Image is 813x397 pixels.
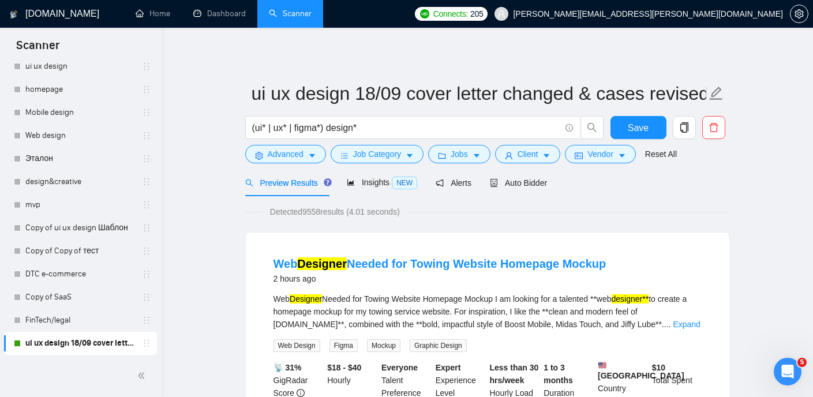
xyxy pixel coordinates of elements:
[25,286,135,309] a: Copy of SaaS
[142,131,151,140] span: holder
[269,9,312,18] a: searchScanner
[331,145,424,163] button: barsJob Categorycaret-down
[664,320,671,329] span: ...
[142,223,151,233] span: holder
[428,145,490,163] button: folderJobscaret-down
[25,147,135,170] a: Эталон
[581,122,603,133] span: search
[25,239,135,263] a: Copy of Copy of тест
[451,148,468,160] span: Jobs
[406,151,414,160] span: caret-down
[367,339,400,352] span: Mockup
[136,9,170,18] a: homeHome
[268,148,304,160] span: Advanced
[544,363,573,385] b: 1 to 3 months
[575,151,583,160] span: idcard
[703,122,725,133] span: delete
[433,8,468,20] span: Connects:
[297,389,305,397] span: info-circle
[142,339,151,348] span: holder
[598,361,684,380] b: [GEOGRAPHIC_DATA]
[142,108,151,117] span: holder
[329,339,358,352] span: Figma
[142,316,151,325] span: holder
[25,332,135,355] a: ui ux design 18/09 cover letter changed & cases revised
[25,55,135,78] a: ui ux design
[610,116,666,139] button: Save
[645,148,677,160] a: Reset All
[652,363,665,372] b: $ 10
[193,9,246,18] a: dashboardDashboard
[274,257,606,270] a: WebDesignerNeeded for Towing Website Homepage Mockup
[347,178,417,187] span: Insights
[518,148,538,160] span: Client
[490,178,547,188] span: Auto Bidder
[137,370,149,381] span: double-left
[702,116,725,139] button: delete
[142,246,151,256] span: holder
[7,37,69,61] span: Scanner
[598,361,606,369] img: 🇺🇸
[673,116,696,139] button: copy
[25,124,135,147] a: Web design
[274,272,606,286] div: 2 hours ago
[673,320,700,329] a: Expand
[142,269,151,279] span: holder
[587,148,613,160] span: Vendor
[473,151,481,160] span: caret-down
[297,257,347,270] mark: Designer
[790,5,808,23] button: setting
[709,86,724,101] span: edit
[347,178,355,186] span: area-chart
[142,200,151,209] span: holder
[255,151,263,160] span: setting
[436,178,471,188] span: Alerts
[673,122,695,133] span: copy
[274,293,702,331] div: Web Needed for Towing Website Homepage Mockup I am looking for a talented **web to create a homep...
[274,363,302,372] b: 📡 31%
[353,148,401,160] span: Job Category
[497,10,505,18] span: user
[436,363,461,372] b: Expert
[438,151,446,160] span: folder
[308,151,316,160] span: caret-down
[262,205,408,218] span: Detected 9558 results (4.01 seconds)
[245,178,328,188] span: Preview Results
[436,179,444,187] span: notification
[25,309,135,332] a: FinTech/legal
[628,121,649,135] span: Save
[612,294,649,304] mark: designer**
[274,339,320,352] span: Web Design
[381,363,418,372] b: Everyone
[392,177,417,189] span: NEW
[25,78,135,101] a: homepage
[25,193,135,216] a: mvp
[618,151,626,160] span: caret-down
[565,124,573,132] span: info-circle
[290,294,322,304] mark: Designer
[490,363,539,385] b: Less than 30 hrs/week
[420,9,429,18] img: upwork-logo.png
[797,358,807,367] span: 5
[10,5,18,24] img: logo
[505,151,513,160] span: user
[252,79,706,108] input: Scanner name...
[142,177,151,186] span: holder
[245,179,253,187] span: search
[340,151,349,160] span: bars
[142,293,151,302] span: holder
[790,9,808,18] a: setting
[245,145,326,163] button: settingAdvancedcaret-down
[495,145,561,163] button: userClientcaret-down
[580,116,604,139] button: search
[25,263,135,286] a: DTC e-commerce
[470,8,483,20] span: 205
[25,170,135,193] a: design&creative
[327,363,361,372] b: $18 - $40
[542,151,550,160] span: caret-down
[142,154,151,163] span: holder
[142,62,151,71] span: holder
[323,177,333,188] div: Tooltip anchor
[565,145,635,163] button: idcardVendorcaret-down
[490,179,498,187] span: robot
